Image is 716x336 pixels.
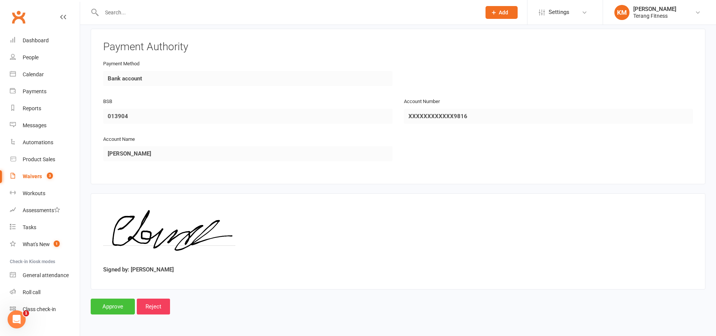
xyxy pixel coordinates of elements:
img: image1757651403.png [103,206,235,262]
a: Messages [10,117,80,134]
label: Account Number [404,98,440,106]
div: Class check-in [23,306,56,312]
a: Payments [10,83,80,100]
div: Waivers [23,173,42,179]
h3: Payment Authority [103,41,693,53]
div: Dashboard [23,37,49,43]
div: Automations [23,139,53,145]
div: Reports [23,105,41,111]
span: 1 [54,240,60,247]
a: What's New1 [10,236,80,253]
a: Product Sales [10,151,80,168]
div: Tasks [23,224,36,230]
span: Settings [549,4,569,21]
a: Calendar [10,66,80,83]
div: Payments [23,88,46,94]
input: Reject [137,299,170,314]
div: KM [614,5,629,20]
label: Signed by: [PERSON_NAME] [103,265,174,274]
a: Automations [10,134,80,151]
div: What's New [23,241,50,247]
label: Payment Method [103,60,139,68]
button: Add [486,6,518,19]
span: 1 [23,310,29,316]
a: Waivers 3 [10,168,80,185]
div: Terang Fitness [633,12,676,19]
a: Dashboard [10,32,80,49]
a: General attendance kiosk mode [10,267,80,284]
div: People [23,54,39,60]
a: Class kiosk mode [10,301,80,318]
div: Roll call [23,289,40,295]
a: Roll call [10,284,80,301]
a: Clubworx [9,8,28,26]
div: Assessments [23,207,60,213]
label: BSB [103,98,112,106]
div: General attendance [23,272,69,278]
a: Assessments [10,202,80,219]
input: Approve [91,299,135,314]
a: Workouts [10,185,80,202]
a: Reports [10,100,80,117]
input: Search... [99,7,476,18]
div: Messages [23,122,46,128]
div: Calendar [23,71,44,77]
span: 3 [47,173,53,179]
iframe: Intercom live chat [8,310,26,328]
label: Account Name [103,136,135,143]
a: People [10,49,80,66]
div: [PERSON_NAME] [633,6,676,12]
div: Product Sales [23,156,55,162]
div: Workouts [23,190,45,196]
span: Add [499,9,508,15]
a: Tasks [10,219,80,236]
